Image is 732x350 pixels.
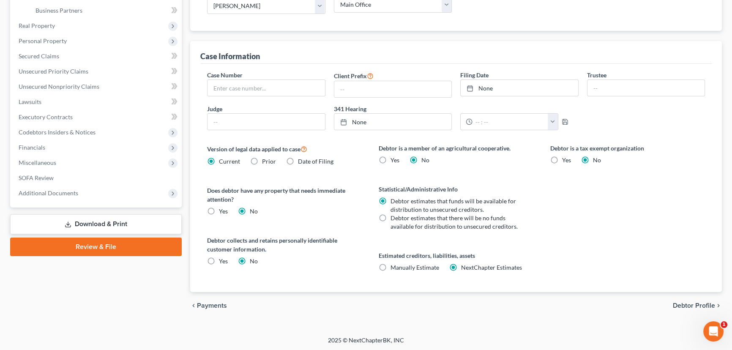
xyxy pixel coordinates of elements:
[19,174,54,181] span: SOFA Review
[207,144,362,154] label: Version of legal data applied to case
[334,114,452,130] a: None
[298,158,333,165] span: Date of Filing
[19,37,67,44] span: Personal Property
[12,170,182,186] a: SOFA Review
[391,156,399,164] span: Yes
[673,302,715,309] span: Debtor Profile
[219,208,228,215] span: Yes
[673,302,722,309] button: Debtor Profile chevron_right
[715,302,722,309] i: chevron_right
[19,113,73,120] span: Executory Contracts
[334,81,452,97] input: --
[587,71,606,79] label: Trustee
[19,68,88,75] span: Unsecured Priority Claims
[262,158,276,165] span: Prior
[190,302,197,309] i: chevron_left
[10,238,182,256] a: Review & File
[197,302,227,309] span: Payments
[10,214,182,234] a: Download & Print
[250,257,258,265] span: No
[219,158,240,165] span: Current
[550,144,705,153] label: Debtor is a tax exempt organization
[703,321,724,342] iframe: Intercom live chat
[19,144,45,151] span: Financials
[208,114,325,130] input: --
[12,109,182,125] a: Executory Contracts
[190,302,227,309] button: chevron_left Payments
[12,64,182,79] a: Unsecured Priority Claims
[379,144,533,153] label: Debtor is a member of an agricultural cooperative.
[379,185,533,194] label: Statistical/Administrative Info
[721,321,727,328] span: 1
[207,236,362,254] label: Debtor collects and retains personally identifiable customer information.
[19,52,59,60] span: Secured Claims
[391,214,518,230] span: Debtor estimates that there will be no funds available for distribution to unsecured creditors.
[330,104,583,113] label: 341 Hearing
[587,80,705,96] input: --
[19,189,78,197] span: Additional Documents
[36,7,82,14] span: Business Partners
[421,156,429,164] span: No
[461,80,578,96] a: None
[19,159,56,166] span: Miscellaneous
[207,71,243,79] label: Case Number
[379,251,533,260] label: Estimated creditors, liabilities, assets
[250,208,258,215] span: No
[219,257,228,265] span: Yes
[19,129,96,136] span: Codebtors Insiders & Notices
[593,156,601,164] span: No
[473,114,548,130] input: -- : --
[391,264,439,271] span: Manually Estimate
[12,49,182,64] a: Secured Claims
[461,264,522,271] span: NextChapter Estimates
[12,79,182,94] a: Unsecured Nonpriority Claims
[460,71,489,79] label: Filing Date
[12,94,182,109] a: Lawsuits
[391,197,516,213] span: Debtor estimates that funds will be available for distribution to unsecured creditors.
[207,186,362,204] label: Does debtor have any property that needs immediate attention?
[200,51,260,61] div: Case Information
[19,22,55,29] span: Real Property
[562,156,571,164] span: Yes
[207,104,222,113] label: Judge
[29,3,182,18] a: Business Partners
[19,83,99,90] span: Unsecured Nonpriority Claims
[19,98,41,105] span: Lawsuits
[208,80,325,96] input: Enter case number...
[334,71,374,81] label: Client Prefix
